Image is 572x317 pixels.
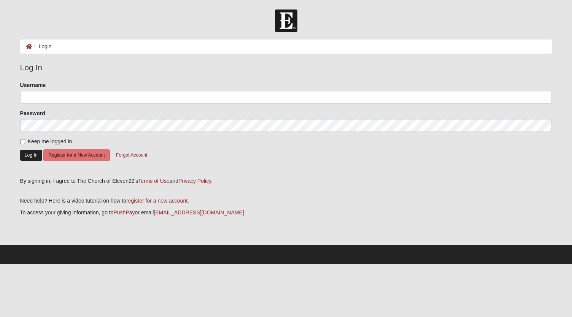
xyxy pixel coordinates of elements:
[20,109,45,117] label: Password
[32,43,52,51] li: Login
[138,178,169,184] a: Terms of Use
[154,209,244,216] a: [EMAIL_ADDRESS][DOMAIN_NAME]
[28,138,72,144] span: Keep me logged in
[126,198,187,204] a: register for a new account
[20,209,552,217] p: To access your giving information, go to or email
[20,62,552,74] legend: Log In
[178,178,211,184] a: Privacy Policy
[20,150,42,161] button: Log In
[275,10,297,32] img: Church of Eleven22 Logo
[20,177,552,185] div: By signing in, I agree to The Church of Eleven22's and .
[20,81,46,89] label: Username
[111,149,152,161] button: Forgot Account
[43,149,110,161] button: Register for a New Account
[20,139,25,144] input: Keep me logged in
[20,197,552,205] p: Need help? Here is a video tutorial on how to .
[114,209,135,216] a: PushPay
